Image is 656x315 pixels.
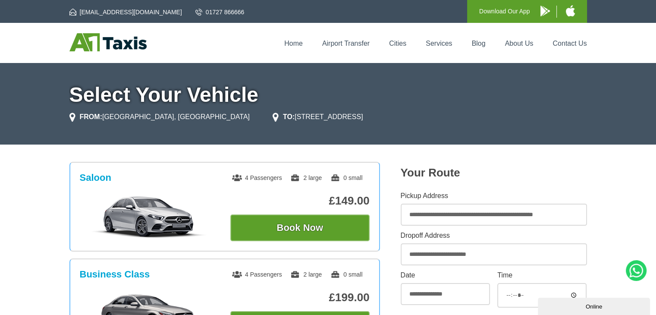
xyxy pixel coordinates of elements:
iframe: chat widget [538,296,652,315]
label: Date [401,272,490,279]
a: Blog [471,40,485,47]
a: Services [426,40,452,47]
strong: TO: [283,113,295,120]
p: Download Our App [479,6,530,17]
a: Home [284,40,303,47]
h3: Business Class [80,269,150,280]
span: 4 Passengers [232,174,282,181]
button: Book Now [230,214,370,241]
a: Cities [389,40,406,47]
img: A1 Taxis St Albans LTD [69,33,147,51]
li: [GEOGRAPHIC_DATA], [GEOGRAPHIC_DATA] [69,112,250,122]
a: [EMAIL_ADDRESS][DOMAIN_NAME] [69,8,182,16]
a: 01727 866666 [195,8,245,16]
a: Airport Transfer [322,40,370,47]
label: Pickup Address [401,192,587,199]
span: 4 Passengers [232,271,282,278]
a: About Us [505,40,534,47]
strong: FROM: [80,113,102,120]
span: 2 large [290,271,322,278]
h3: Saloon [80,172,111,183]
span: 0 small [330,174,362,181]
p: £199.00 [230,291,370,304]
img: Saloon [84,195,214,239]
p: £149.00 [230,194,370,208]
label: Dropoff Address [401,232,587,239]
img: A1 Taxis iPhone App [566,5,575,16]
img: A1 Taxis Android App [540,6,550,16]
span: 0 small [330,271,362,278]
label: Time [497,272,587,279]
span: 2 large [290,174,322,181]
h2: Your Route [401,166,587,180]
h1: Select Your Vehicle [69,85,587,105]
li: [STREET_ADDRESS] [273,112,363,122]
a: Contact Us [552,40,587,47]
